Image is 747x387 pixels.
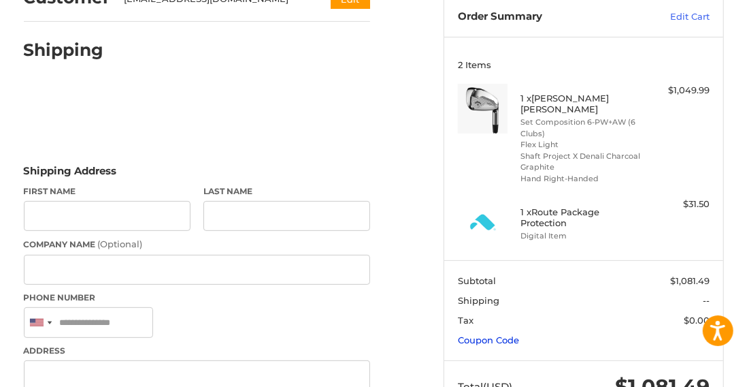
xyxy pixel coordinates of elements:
[646,84,710,97] div: $1,049.99
[520,230,643,242] li: Digital Item
[458,10,629,24] h3: Order Summary
[646,198,710,211] div: $31.50
[520,206,643,229] h4: 1 x Route Package Protection
[24,40,104,61] h2: Shipping
[24,164,117,185] legend: Shipping Address
[520,151,643,173] li: Shaft Project X Denali Charcoal Graphite
[24,292,371,304] label: Phone Number
[24,185,190,198] label: First Name
[98,238,143,249] small: (Optional)
[24,345,371,357] label: Address
[203,185,370,198] label: Last Name
[520,93,643,115] h4: 1 x [PERSON_NAME] [PERSON_NAME]
[24,238,371,251] label: Company Name
[520,173,643,185] li: Hand Right-Handed
[520,139,643,151] li: Flex Light
[24,308,56,337] div: United States: +1
[520,117,643,139] li: Set Composition 6-PW+AW (6 Clubs)
[670,275,710,286] span: $1,081.49
[458,59,710,70] h3: 2 Items
[458,275,496,286] span: Subtotal
[629,10,710,24] a: Edit Cart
